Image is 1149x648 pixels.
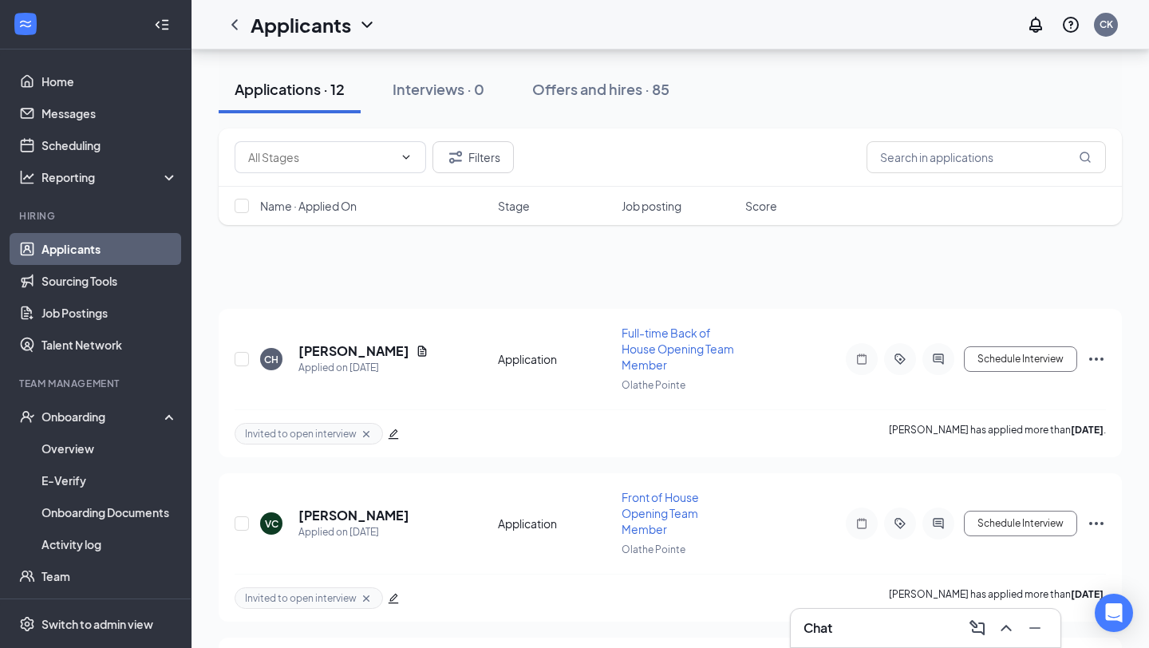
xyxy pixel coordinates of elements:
svg: ActiveChat [929,517,948,530]
div: Onboarding [41,409,164,425]
svg: ChevronLeft [225,15,244,34]
p: [PERSON_NAME] has applied more than . [889,423,1106,445]
a: E-Verify [41,464,178,496]
a: Scheduling [41,129,178,161]
b: [DATE] [1071,588,1104,600]
svg: MagnifyingGlass [1079,151,1092,164]
a: Messages [41,97,178,129]
button: Schedule Interview [964,511,1077,536]
svg: ActiveTag [890,517,910,530]
a: Activity log [41,528,178,560]
input: All Stages [248,148,393,166]
span: Invited to open interview [245,591,357,605]
div: Reporting [41,169,179,185]
h5: [PERSON_NAME] [298,342,409,360]
svg: ActiveTag [890,353,910,365]
a: Talent Network [41,329,178,361]
a: Overview [41,433,178,464]
a: Sourcing Tools [41,265,178,297]
svg: Analysis [19,169,35,185]
svg: ComposeMessage [968,618,987,638]
svg: Minimize [1025,618,1044,638]
a: Job Postings [41,297,178,329]
div: CK [1100,18,1113,31]
span: Invited to open interview [245,427,357,441]
h1: Applicants [251,11,351,38]
button: Schedule Interview [964,346,1077,372]
div: Hiring [19,209,175,223]
div: Switch to admin view [41,616,153,632]
svg: ChevronDown [357,15,377,34]
h5: [PERSON_NAME] [298,507,409,524]
div: Open Intercom Messenger [1095,594,1133,632]
svg: Document [416,345,428,358]
svg: Filter [446,148,465,167]
span: Stage [498,198,530,214]
div: Team Management [19,377,175,390]
a: Team [41,560,178,592]
svg: Cross [360,428,373,441]
span: Job posting [622,198,681,214]
svg: QuestionInfo [1061,15,1080,34]
button: ComposeMessage [965,615,990,641]
button: ChevronUp [993,615,1019,641]
span: Name · Applied On [260,198,357,214]
p: [PERSON_NAME] has applied more than . [889,587,1106,609]
svg: Note [852,517,871,530]
h3: Chat [804,619,832,637]
a: Applicants [41,233,178,265]
svg: UserCheck [19,409,35,425]
svg: WorkstreamLogo [18,16,34,32]
span: Front of House Opening Team Member [622,490,699,536]
button: Filter Filters [432,141,514,173]
svg: Ellipses [1087,350,1106,369]
span: Full-time Back of House Opening Team Member [622,326,734,372]
input: Search in applications [867,141,1106,173]
div: Interviews · 0 [393,79,484,99]
a: Home [41,65,178,97]
svg: Note [852,353,871,365]
a: Documents [41,592,178,624]
svg: Settings [19,616,35,632]
a: Onboarding Documents [41,496,178,528]
b: [DATE] [1071,424,1104,436]
button: Minimize [1022,615,1048,641]
div: Applied on [DATE] [298,524,409,540]
span: edit [388,593,399,604]
div: VC [265,517,278,531]
span: edit [388,429,399,440]
svg: ChevronUp [997,618,1016,638]
div: Application [498,516,612,531]
div: Applications · 12 [235,79,345,99]
div: Application [498,351,612,367]
div: Offers and hires · 85 [532,79,669,99]
svg: ChevronDown [400,151,413,164]
div: Applied on [DATE] [298,360,428,376]
svg: Notifications [1026,15,1045,34]
svg: ActiveChat [929,353,948,365]
span: Score [745,198,777,214]
svg: Collapse [154,17,170,33]
span: Olathe Pointe [622,543,685,555]
span: Olathe Pointe [622,379,685,391]
svg: Ellipses [1087,514,1106,533]
svg: Cross [360,592,373,605]
div: CH [264,353,278,366]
